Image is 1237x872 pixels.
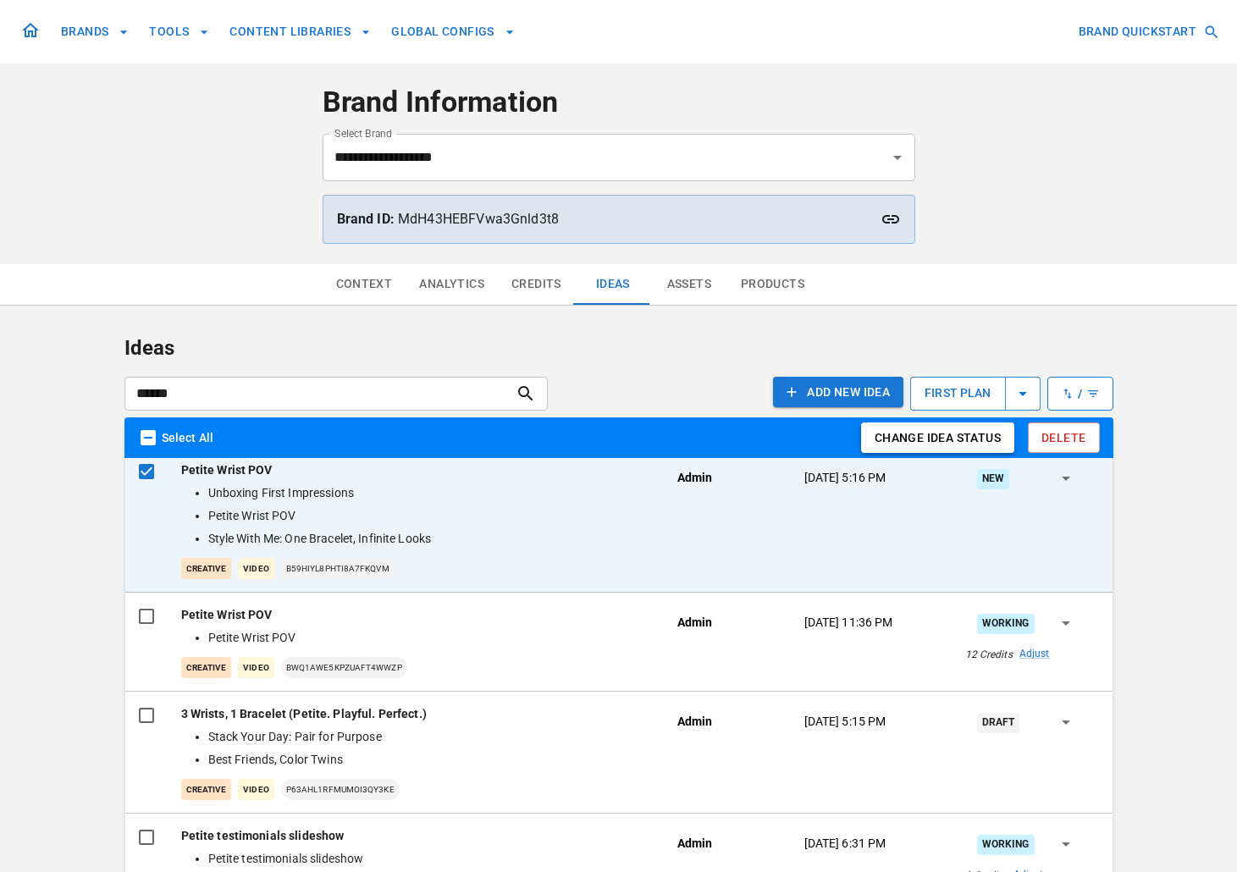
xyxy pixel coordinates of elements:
p: Video [238,657,273,678]
li: Style With Me: One Bracelet, Infinite Looks [208,530,643,548]
p: first plan [911,374,1004,412]
p: Video [238,558,273,579]
li: Petite testimonials slideshow [208,850,643,868]
button: Delete [1028,422,1099,454]
button: Context [323,264,406,305]
button: Assets [651,264,727,305]
li: Unboxing First Impressions [208,484,643,502]
p: Admin [677,614,713,632]
p: [DATE] 5:16 PM [804,469,886,487]
button: BRANDS [54,16,135,47]
button: first plan [910,377,1040,411]
div: Working [977,614,1035,633]
p: Video [238,779,273,800]
label: Select Brand [334,126,392,141]
p: Bwq1AWE5KpZuAft4WWZp [281,657,407,678]
button: Ideas [575,264,651,305]
p: Petite testimonials slideshow [181,827,650,845]
li: Petite Wrist POV [208,629,643,647]
strong: Brand ID: [337,211,395,227]
button: Analytics [406,264,498,305]
h4: Brand Information [323,85,915,120]
p: Ideas [124,333,1113,363]
li: Petite Wrist POV [208,507,643,525]
p: creative [181,558,232,579]
p: Petite Wrist POV [181,461,650,479]
button: TOOLS [142,16,216,47]
li: Best Friends, Color Twins [208,751,643,769]
button: CONTENT LIBRARIES [223,16,378,47]
p: creative [181,657,232,678]
button: Credits [498,264,575,305]
p: Select All [162,429,214,446]
p: Admin [677,835,713,853]
a: Add NEW IDEA [773,377,903,411]
p: MdH43HEBFVwa3Gnld3t8 [337,209,901,229]
p: Petite Wrist POV [181,606,650,624]
li: Stack Your Day: Pair for Purpose [208,728,643,746]
button: GLOBAL CONFIGS [384,16,522,47]
div: New [977,469,1009,488]
button: Open [886,146,909,169]
p: [DATE] 11:36 PM [804,614,893,632]
div: Draft [977,713,1020,732]
button: Add NEW IDEA [773,377,903,408]
div: Working [977,835,1035,854]
p: Admin [677,469,713,487]
button: BRAND QUICKSTART [1072,16,1223,47]
button: Products [727,264,818,305]
button: Change Idea status [861,422,1014,454]
p: 3 Wrists, 1 Bracelet (Petite. Playful. Perfect.) [181,705,650,723]
a: Adjust [1019,647,1050,662]
p: Admin [677,713,713,731]
p: 12 Credits [965,647,1013,662]
p: [DATE] 6:31 PM [804,835,886,853]
p: P63AHL1RFmumoI3Qy3KE [281,779,400,800]
p: b59hiyl8PhtI8A7fKQVm [281,558,395,579]
p: creative [181,779,232,800]
p: [DATE] 5:15 PM [804,713,886,731]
